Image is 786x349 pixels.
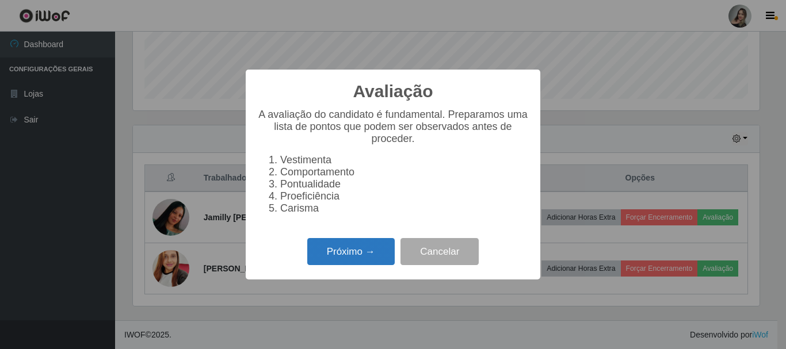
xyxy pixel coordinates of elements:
button: Próximo → [307,238,395,265]
p: A avaliação do candidato é fundamental. Preparamos uma lista de pontos que podem ser observados a... [257,109,529,145]
button: Cancelar [400,238,479,265]
li: Proeficiência [280,190,529,202]
li: Comportamento [280,166,529,178]
li: Vestimenta [280,154,529,166]
li: Carisma [280,202,529,214]
h2: Avaliação [353,81,433,102]
li: Pontualidade [280,178,529,190]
